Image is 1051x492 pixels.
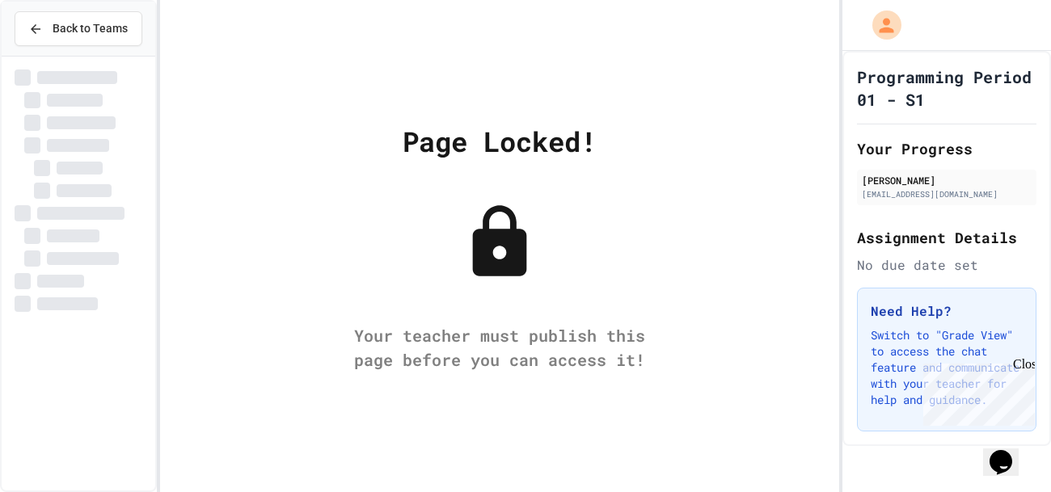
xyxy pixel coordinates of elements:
div: Your teacher must publish this page before you can access it! [338,323,661,372]
h1: Programming Period 01 - S1 [857,65,1036,111]
div: [EMAIL_ADDRESS][DOMAIN_NAME] [862,188,1032,200]
h2: Your Progress [857,137,1036,160]
div: Chat with us now!Close [6,6,112,103]
iframe: chat widget [983,427,1035,476]
div: Page Locked! [403,120,597,162]
button: Back to Teams [15,11,142,46]
h2: Assignment Details [857,226,1036,249]
span: Back to Teams [53,20,128,37]
div: No due date set [857,255,1036,275]
div: My Account [855,6,905,44]
h3: Need Help? [871,301,1023,321]
iframe: chat widget [917,357,1035,426]
div: [PERSON_NAME] [862,173,1032,187]
p: Switch to "Grade View" to access the chat feature and communicate with your teacher for help and ... [871,327,1023,408]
